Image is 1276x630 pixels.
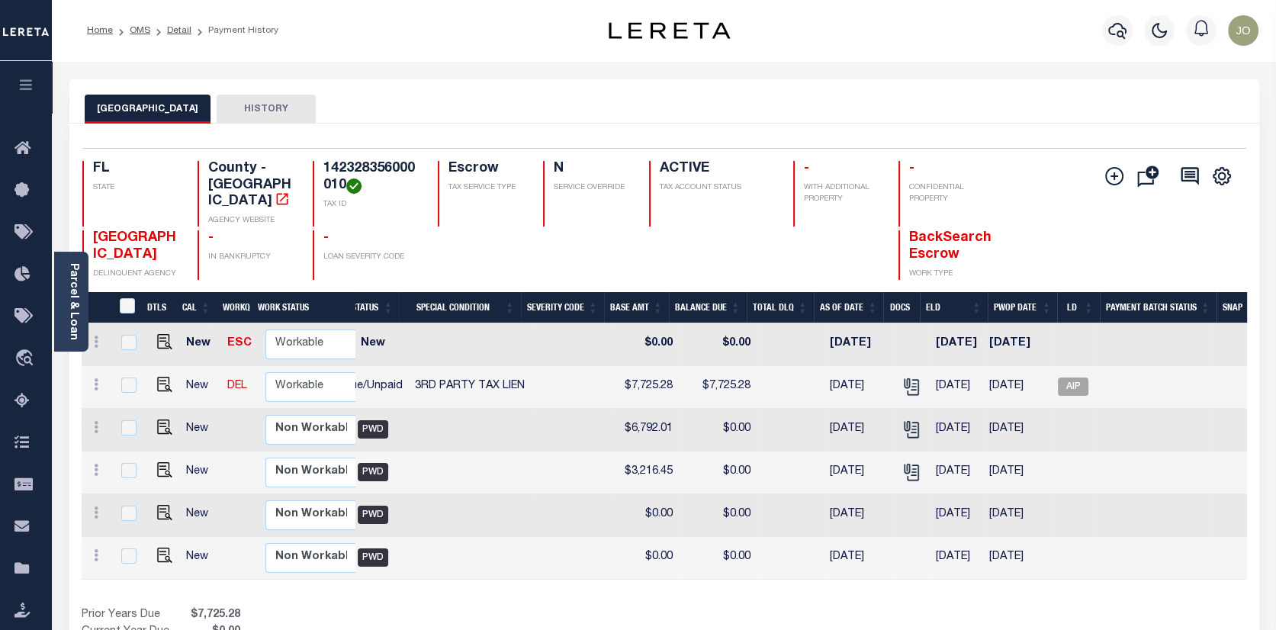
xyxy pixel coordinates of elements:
h4: ACTIVE [660,161,775,178]
p: TAX ACCOUNT STATUS [660,182,775,194]
td: [DATE] [930,537,983,580]
td: New [180,409,222,452]
th: Total DLQ: activate to sort column ascending [747,292,814,323]
a: Home [87,26,113,35]
a: Parcel & Loan [68,263,79,340]
td: $7,725.28 [679,366,757,409]
td: $0.00 [614,494,679,537]
p: WITH ADDITIONAL PROPERTY [804,182,880,205]
th: LD: activate to sort column ascending [1057,292,1099,323]
td: $7,725.28 [614,366,679,409]
span: AIP [1058,378,1088,396]
td: New [180,323,222,366]
td: [DATE] [930,409,983,452]
span: PWD [358,420,388,439]
p: DELINQUENT AGENCY [93,268,179,280]
a: OMS [130,26,150,35]
p: IN BANKRUPTCY [208,252,294,263]
li: Payment History [191,24,278,37]
td: [DATE] [983,366,1052,409]
td: $6,792.01 [614,409,679,452]
td: [DATE] [983,409,1052,452]
th: SNAP: activate to sort column ascending [1217,292,1262,323]
td: [DATE] [983,494,1052,537]
td: [DATE] [824,494,893,537]
th: ELD: activate to sort column ascending [920,292,988,323]
td: [DATE] [824,537,893,580]
td: [DATE] [983,452,1052,494]
span: PWD [358,548,388,567]
td: [DATE] [824,409,893,452]
p: TAX ID [323,199,419,211]
th: CAL: activate to sort column ascending [176,292,217,323]
span: [GEOGRAPHIC_DATA] [93,231,176,262]
p: SERVICE OVERRIDE [554,182,630,194]
td: $3,216.45 [614,452,679,494]
th: &nbsp; [111,292,142,323]
th: Base Amt: activate to sort column ascending [604,292,669,323]
th: Docs [883,292,919,323]
a: Detail [167,26,191,35]
i: travel_explore [14,349,39,369]
p: AGENCY WEBSITE [208,215,294,227]
td: [DATE] [930,494,983,537]
p: LOAN SEVERITY CODE [323,252,419,263]
p: CONFIDENTIAL PROPERTY [909,182,995,205]
td: New [337,323,409,366]
td: $0.00 [679,409,757,452]
a: DEL [227,381,247,391]
td: [DATE] [930,323,983,366]
td: $0.00 [614,323,679,366]
td: New [180,366,222,409]
th: Balance Due: activate to sort column ascending [669,292,747,323]
td: $0.00 [679,537,757,580]
span: $7,725.28 [188,607,243,624]
span: PWD [358,463,388,481]
h4: FL [93,161,179,178]
a: AIP [1058,381,1088,392]
span: 3RD PARTY TAX LIEN [415,381,525,391]
td: New [180,537,222,580]
th: &nbsp;&nbsp;&nbsp;&nbsp;&nbsp;&nbsp;&nbsp;&nbsp;&nbsp;&nbsp; [82,292,111,323]
td: [DATE] [824,366,893,409]
td: [DATE] [824,452,893,494]
h4: 142328356000010 [323,161,419,194]
p: WORK TYPE [909,268,995,280]
td: [DATE] [930,452,983,494]
th: Work Status [252,292,355,323]
td: New [180,494,222,537]
td: [DATE] [983,537,1052,580]
td: Prior Years Due [82,607,188,624]
span: - [208,231,214,245]
a: ESC [227,338,252,349]
th: WorkQ [217,292,252,323]
td: [DATE] [930,366,983,409]
td: New [180,452,222,494]
img: svg+xml;base64,PHN2ZyB4bWxucz0iaHR0cDovL3d3dy53My5vcmcvMjAwMC9zdmciIHBvaW50ZXItZXZlbnRzPSJub25lIi... [1228,15,1258,46]
td: $0.00 [679,494,757,537]
button: HISTORY [217,95,316,124]
button: [GEOGRAPHIC_DATA] [85,95,211,124]
p: TAX SERVICE TYPE [448,182,525,194]
span: - [323,231,329,245]
p: STATE [93,182,179,194]
th: Tax Status: activate to sort column ascending [328,292,400,323]
h4: Escrow [448,161,525,178]
span: PWD [358,506,388,524]
th: Severity Code: activate to sort column ascending [521,292,604,323]
th: DTLS [141,292,176,323]
span: - [804,162,809,175]
h4: County - [GEOGRAPHIC_DATA] [208,161,294,211]
td: $0.00 [614,537,679,580]
img: logo-dark.svg [609,22,731,39]
th: Payment Batch Status: activate to sort column ascending [1100,292,1217,323]
td: $0.00 [679,452,757,494]
th: Special Condition: activate to sort column ascending [399,292,520,323]
td: [DATE] [983,323,1052,366]
h4: N [554,161,630,178]
td: [DATE] [824,323,893,366]
th: PWOP Date: activate to sort column ascending [988,292,1058,323]
th: As of Date: activate to sort column ascending [814,292,884,323]
span: BackSearch Escrow [909,231,992,262]
span: - [909,162,914,175]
